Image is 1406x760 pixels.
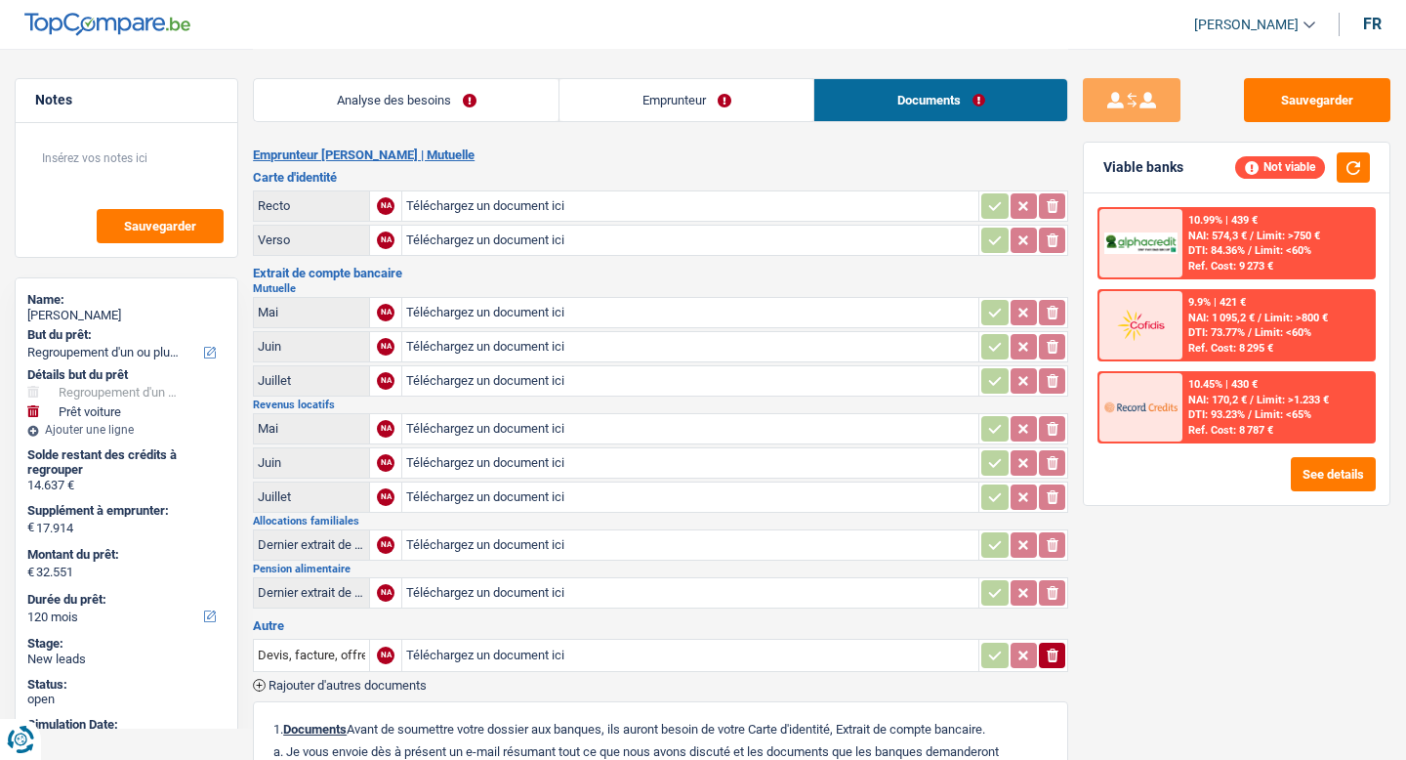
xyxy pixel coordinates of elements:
a: Emprunteur [559,79,813,121]
span: DTI: 84.36% [1188,244,1245,257]
a: [PERSON_NAME] [1179,9,1315,41]
button: Sauvegarder [97,209,224,243]
span: Limit: <60% [1255,244,1311,257]
span: Limit: >800 € [1264,312,1328,324]
img: Cofidis [1104,307,1177,343]
div: Détails but du prêt [27,367,226,383]
a: Documents [814,79,1067,121]
span: Limit: >1.233 € [1257,394,1329,406]
span: NAI: 1 095,2 € [1188,312,1255,324]
div: Name: [27,292,226,308]
div: NA [377,488,394,506]
div: NA [377,304,394,321]
button: See details [1291,457,1376,491]
h2: Allocations familiales [253,516,1068,527]
div: Viable banks [1103,159,1183,176]
img: AlphaCredit [1104,232,1177,255]
div: 9.9% | 421 € [1188,296,1246,309]
div: NA [377,647,394,664]
h2: Revenus locatifs [253,400,1068,410]
div: Simulation Date: [27,717,226,733]
div: [PERSON_NAME] [27,308,226,323]
div: Recto [258,198,365,213]
span: Limit: >750 € [1257,230,1320,242]
button: Sauvegarder [1244,78,1390,122]
div: Juin [258,339,365,354]
div: Juillet [258,373,365,388]
div: Ref. Cost: 8 787 € [1188,424,1273,437]
div: Mai [258,421,365,436]
label: Durée du prêt: [27,592,222,608]
button: Rajouter d'autres documents [253,679,427,692]
span: / [1250,394,1254,406]
label: But du prêt: [27,327,222,343]
div: open [27,692,226,707]
span: Sauvegarder [124,220,196,232]
img: TopCompare Logo [24,13,190,36]
div: Dernier extrait de compte pour la pension alimentaire [258,585,365,600]
span: / [1248,408,1252,421]
div: Not viable [1235,156,1325,178]
span: Documents [283,722,347,737]
h5: Notes [35,92,218,108]
h2: Pension alimentaire [253,564,1068,574]
div: NA [377,420,394,438]
h3: Carte d'identité [253,171,1068,184]
span: € [27,520,34,535]
img: Record Credits [1104,389,1177,425]
div: Juin [258,455,365,470]
div: Verso [258,232,365,247]
p: a. Je vous envoie dès à présent un e-mail résumant tout ce que nous avons discuté et les doc... [273,744,1048,759]
div: Juillet [258,489,365,504]
span: / [1250,230,1254,242]
span: Rajouter d'autres documents [269,679,427,692]
div: Ajouter une ligne [27,423,226,437]
div: Dernier extrait de compte pour vos allocations familiales [258,537,365,552]
div: New leads [27,652,226,667]
div: 10.45% | 430 € [1188,378,1258,391]
div: NA [377,372,394,390]
div: NA [377,454,394,472]
span: € [27,565,34,580]
span: Limit: <60% [1255,326,1311,339]
div: Solde restant des crédits à regrouper [27,447,226,478]
span: NAI: 574,3 € [1188,230,1247,242]
div: NA [377,197,394,215]
a: Analyse des besoins [254,79,558,121]
h3: Extrait de compte bancaire [253,267,1068,279]
div: Status: [27,677,226,693]
h2: Emprunteur [PERSON_NAME] | Mutuelle [253,148,1068,163]
span: NAI: 170,2 € [1188,394,1247,406]
div: Mai [258,305,365,319]
span: / [1248,244,1252,257]
div: Stage: [27,636,226,652]
div: Ref. Cost: 9 273 € [1188,260,1273,273]
div: 10.99% | 439 € [1188,214,1258,227]
div: NA [377,584,394,602]
div: 14.637 € [27,478,226,493]
div: NA [377,232,394,249]
div: fr [1363,15,1382,33]
div: Ref. Cost: 8 295 € [1188,342,1273,355]
div: NA [377,536,394,554]
p: 1. Avant de soumettre votre dossier aux banques, ils auront besoin de votre Carte d'identité, Ext... [273,722,1048,737]
span: / [1258,312,1261,324]
span: / [1248,326,1252,339]
h2: Mutuelle [253,283,1068,294]
span: DTI: 73.77% [1188,326,1245,339]
span: Limit: <65% [1255,408,1311,421]
label: Montant du prêt: [27,547,222,563]
div: NA [377,338,394,356]
h3: Autre [253,619,1068,632]
span: [PERSON_NAME] [1194,17,1299,33]
label: Supplément à emprunter: [27,503,222,519]
span: DTI: 93.23% [1188,408,1245,421]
